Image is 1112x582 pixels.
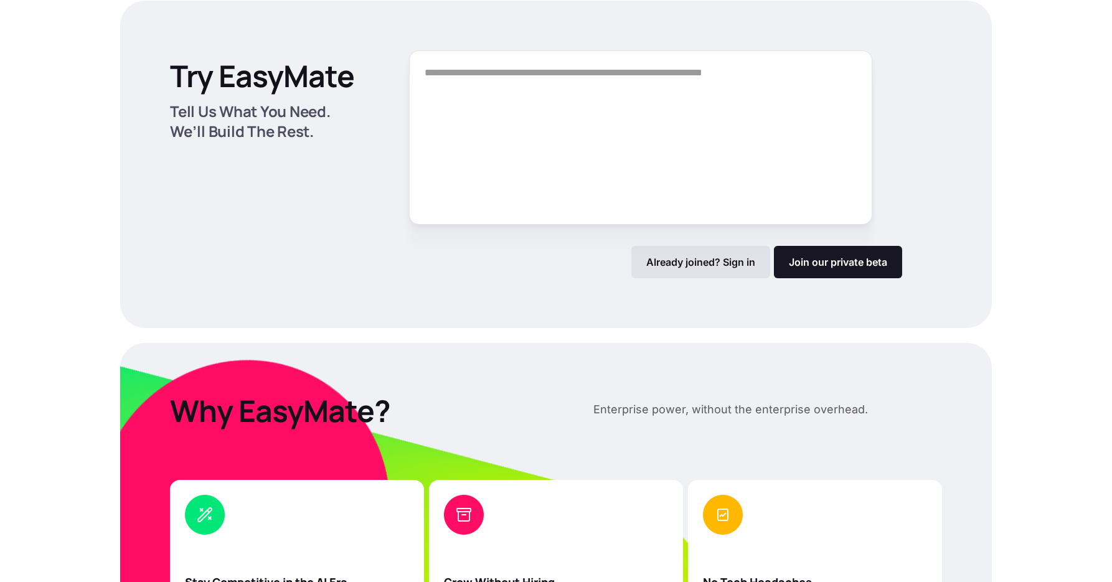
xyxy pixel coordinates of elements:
form: Form [409,50,902,278]
a: Already joined? Sign in [631,246,770,278]
p: Enterprise power, without the enterprise overhead. [593,400,868,419]
p: Already joined? Sign in [646,256,755,268]
a: Join our private beta [774,246,902,278]
p: Why EasyMate? [170,393,554,429]
p: Try EasyMate [170,58,354,94]
p: Tell Us What You Need. We’ll Build The Rest. [170,101,368,141]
